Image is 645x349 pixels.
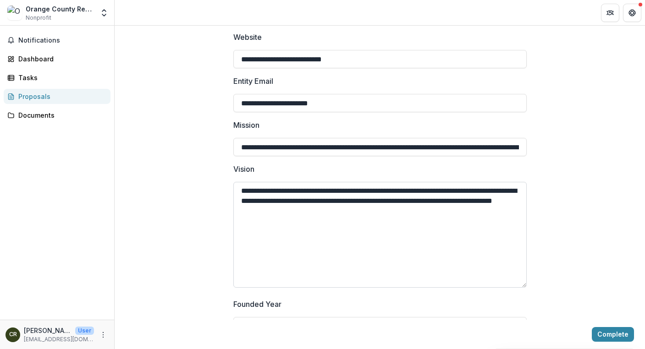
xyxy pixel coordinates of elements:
a: Tasks [4,70,110,85]
p: Founded Year [233,299,281,310]
p: Entity Email [233,76,273,87]
a: Dashboard [4,51,110,66]
button: Notifications [4,33,110,48]
p: Website [233,32,262,43]
a: Documents [4,108,110,123]
div: Dashboard [18,54,103,64]
button: Complete [592,327,634,342]
span: Notifications [18,37,107,44]
div: Orange County Rescue Mission, Inc. [26,4,94,14]
p: Vision [233,164,254,174]
p: User [75,327,94,335]
img: Orange County Rescue Mission, Inc. [7,5,22,20]
div: Cathy Rich [9,332,17,338]
button: Open entity switcher [98,4,110,22]
span: Nonprofit [26,14,51,22]
div: Documents [18,110,103,120]
div: Tasks [18,73,103,82]
button: Get Help [623,4,641,22]
div: Proposals [18,92,103,101]
p: [EMAIL_ADDRESS][DOMAIN_NAME] [24,335,94,344]
p: Mission [233,120,259,131]
button: Partners [601,4,619,22]
button: More [98,329,109,340]
p: [PERSON_NAME] [24,326,72,335]
a: Proposals [4,89,110,104]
